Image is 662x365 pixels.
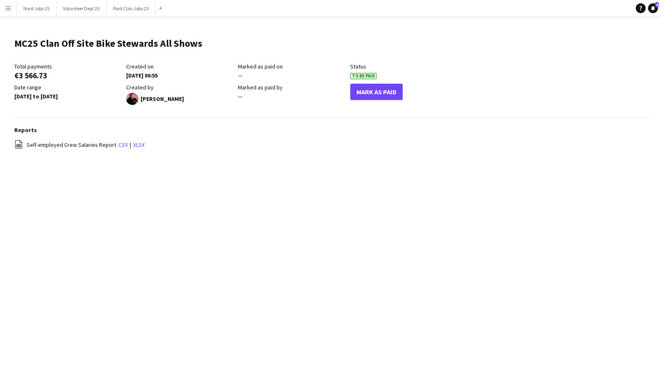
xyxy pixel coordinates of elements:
[14,84,122,91] div: Date range
[14,37,202,50] h1: MC25 Clan Off Site Bike Stewards All Shows
[126,72,234,79] div: [DATE] 00:55
[350,63,458,70] div: Status
[350,73,376,79] span: To Be Paid
[238,93,243,100] span: —
[655,2,659,7] span: 4
[126,84,234,91] div: Created by
[238,63,346,70] div: Marked as paid on
[126,63,234,70] div: Created on
[118,141,128,148] a: csv
[14,93,122,100] div: [DATE] to [DATE]
[238,84,346,91] div: Marked as paid by
[14,126,654,134] h3: Reports
[350,84,403,100] button: Mark As Paid
[14,72,122,79] div: €3 566.73
[238,72,243,79] span: —
[107,0,156,16] button: Paid Clan Jobs 25
[648,3,658,13] a: 4
[14,63,122,70] div: Total payments
[17,0,57,16] button: Nord Jobs 25
[27,141,116,148] span: Self-employed Crew Salaries Report
[126,93,234,105] div: [PERSON_NAME]
[57,0,107,16] button: Volunteer Dept 25
[133,141,145,148] a: xlsx
[14,140,654,150] div: |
